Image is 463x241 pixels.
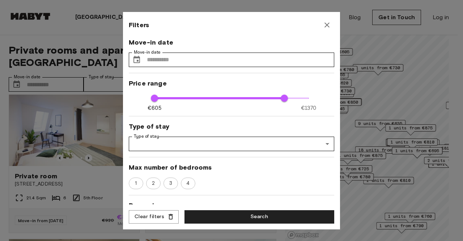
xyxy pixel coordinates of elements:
[182,180,194,187] span: 4
[165,180,176,187] span: 3
[129,178,143,189] div: 1
[129,122,334,131] span: Type of stay
[129,79,334,88] span: Price range
[148,104,161,112] span: €605
[131,180,141,187] span: 1
[146,178,161,189] div: 2
[129,163,334,172] span: Max number of bedrooms
[129,21,149,29] span: Filters
[184,210,334,224] button: Search
[134,133,159,140] label: Type of stay
[181,178,195,189] div: 4
[134,49,161,55] label: Move-in date
[148,180,159,187] span: 2
[129,201,334,210] span: Room size
[129,53,144,67] button: Choose date
[163,178,178,189] div: 3
[129,38,334,47] span: Move-in date
[301,104,316,112] span: €1370
[129,210,179,224] button: Clear filters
